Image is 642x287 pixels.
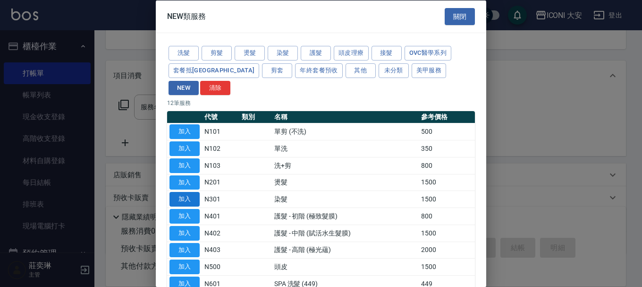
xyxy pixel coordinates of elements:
[334,46,369,61] button: 頭皮理療
[169,158,200,173] button: 加入
[372,46,402,61] button: 接髮
[419,225,475,242] td: 1500
[167,11,206,21] span: NEW類服務
[169,175,200,190] button: 加入
[202,111,239,123] th: 代號
[239,111,272,123] th: 類別
[272,242,419,259] td: 護髮 - 高階 (極光蘊)
[419,258,475,275] td: 1500
[169,226,200,240] button: 加入
[169,124,200,139] button: 加入
[419,140,475,157] td: 350
[272,258,419,275] td: 頭皮
[169,192,200,207] button: 加入
[169,63,259,78] button: 套餐抵[GEOGRAPHIC_DATA]
[445,8,475,25] button: 關閉
[272,157,419,174] td: 洗+剪
[262,63,292,78] button: 剪套
[200,80,230,95] button: 清除
[202,140,239,157] td: N102
[419,191,475,208] td: 1500
[272,208,419,225] td: 護髮 - 初階 (極致髮膜)
[202,242,239,259] td: N403
[419,174,475,191] td: 1500
[169,46,199,61] button: 洗髮
[202,225,239,242] td: N402
[202,208,239,225] td: N401
[295,63,342,78] button: 年終套餐預收
[272,225,419,242] td: 護髮 - 中階 (賦活水生髮膜)
[202,157,239,174] td: N103
[272,191,419,208] td: 染髮
[419,123,475,140] td: 500
[419,242,475,259] td: 2000
[169,80,199,95] button: NEW
[169,141,200,156] button: 加入
[379,63,409,78] button: 未分類
[412,63,447,78] button: 美甲服務
[202,123,239,140] td: N101
[202,191,239,208] td: N301
[272,140,419,157] td: 單洗
[235,46,265,61] button: 燙髮
[202,174,239,191] td: N201
[346,63,376,78] button: 其他
[169,260,200,274] button: 加入
[272,174,419,191] td: 燙髮
[419,111,475,123] th: 參考價格
[268,46,298,61] button: 染髮
[301,46,331,61] button: 護髮
[419,157,475,174] td: 800
[169,209,200,224] button: 加入
[202,258,239,275] td: N500
[405,46,452,61] button: ovc醫學系列
[169,243,200,257] button: 加入
[272,123,419,140] td: 單剪 (不洗)
[167,99,475,107] p: 12 筆服務
[272,111,419,123] th: 名稱
[202,46,232,61] button: 剪髮
[419,208,475,225] td: 800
